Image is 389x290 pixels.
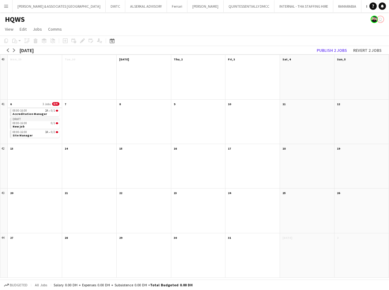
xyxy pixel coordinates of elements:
span: 0/2 [56,131,58,133]
span: Budgeted [10,283,28,287]
span: 31 [228,236,231,240]
span: 27 [10,236,13,240]
span: Jobs [33,26,42,32]
button: DWTC [106,0,125,12]
h1: HQWS [5,15,25,24]
span: 23 [174,191,177,195]
div: 40 [0,55,8,99]
span: 20 [10,191,13,195]
span: 7 [65,102,66,106]
span: 3A [45,131,48,134]
span: Mon, 29 [10,57,21,61]
span: Site Manager [13,133,32,137]
span: 08:00-16:00 [13,131,27,134]
div: 44 [0,233,8,278]
span: [DATE] [282,236,292,240]
span: 18 [282,147,285,151]
span: Sat, 4 [282,57,291,61]
span: 24 [228,191,231,195]
a: Comms [46,25,64,33]
span: Accreditation Manager [13,112,47,116]
span: [DATE] [119,57,129,61]
span: 2 [337,236,338,240]
button: INTERNAL - THA STAFFING HIRE [274,0,333,12]
span: 0/1 [56,122,58,124]
div: Salary 0.00 DH + Expenses 0.00 DH + Subsistence 0.00 DH = [54,283,193,287]
span: 8 [119,102,121,106]
span: 2A [45,109,48,112]
app-user-avatar: Glenn Lloyd [371,16,378,23]
div: Draft [11,117,59,121]
a: View [2,25,16,33]
span: 0/1 [51,109,55,112]
span: 11 [282,102,285,106]
span: Thu, 2 [174,57,183,61]
button: [PERSON_NAME] & ASSOCIATES [GEOGRAPHIC_DATA] [13,0,106,12]
span: 3 Jobs [43,102,51,106]
button: Ferrari [167,0,187,12]
span: 15 [119,147,122,151]
span: 26 [337,191,340,195]
span: All jobs [34,283,48,287]
button: [PERSON_NAME] [187,0,224,12]
button: Budgeted [3,282,28,288]
a: Edit [17,25,29,33]
span: 10 [228,102,231,106]
button: Revert 2 jobs [351,46,384,54]
span: Total Budgeted 0.00 DH [150,283,193,287]
span: 14 [65,147,68,151]
span: 29 [119,236,122,240]
span: 0/4 [52,102,59,106]
span: Sun, 5 [337,57,346,61]
button: Publish 2 jobs [314,46,349,54]
span: 0/1 [56,110,58,112]
span: 25 [282,191,285,195]
span: 28 [65,236,68,240]
button: RAMARABIA [333,0,361,12]
span: 08:00-16:00 [13,122,27,125]
span: 30 [174,236,177,240]
span: Edit [20,26,27,32]
span: Comms [48,26,62,32]
span: 08:00-16:00 [13,109,27,112]
span: 22 [119,191,122,195]
span: 19 [337,147,340,151]
button: ALSERKAL ADVISORY [125,0,167,12]
span: 9 [174,102,175,106]
span: 6 [10,102,12,106]
a: Jobs [30,25,44,33]
span: 13 [10,147,13,151]
button: QUINTESSENTIALLY DMCC [224,0,274,12]
span: 0/2 [51,131,55,134]
span: 21 [65,191,68,195]
app-user-avatar: THAEE HR [377,16,384,23]
div: • [13,109,58,112]
span: 17 [228,147,231,151]
span: 0/1 [51,122,55,125]
button: HQWS [361,0,382,12]
span: 12 [337,102,340,106]
span: Tue, 30 [65,57,75,61]
div: 42 [0,144,8,189]
div: [DATE] [20,47,34,53]
div: 43 [0,189,8,233]
span: New job [13,124,25,128]
span: 16 [174,147,177,151]
div: • [13,131,58,134]
span: Fri, 3 [228,57,235,61]
span: View [5,26,13,32]
div: 41 [0,100,8,144]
